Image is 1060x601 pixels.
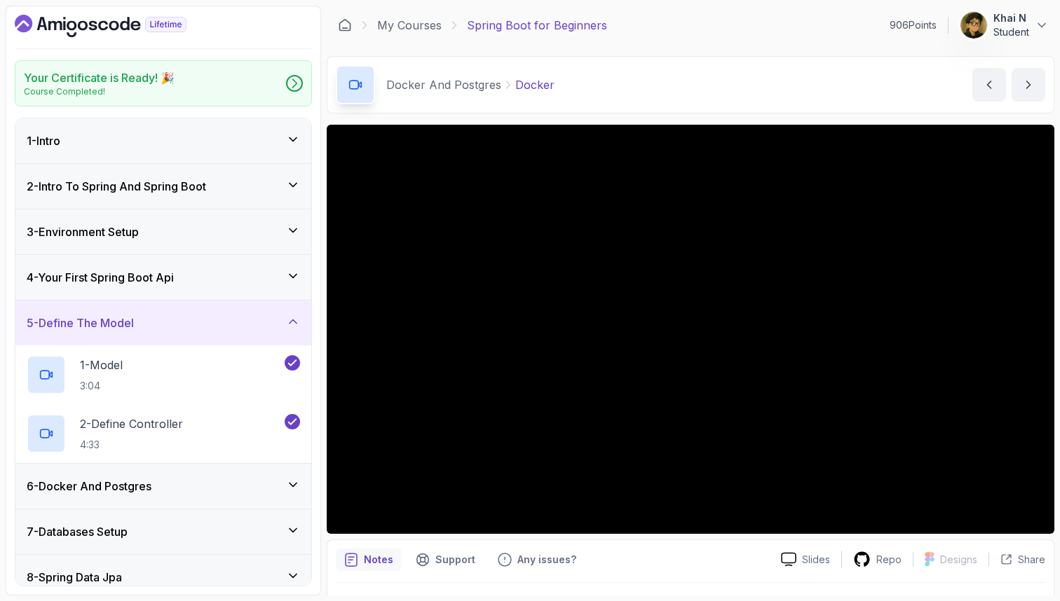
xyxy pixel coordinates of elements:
[377,17,442,34] a: My Courses
[972,68,1006,102] button: previous content
[960,11,1049,39] button: user profile imageKhai NStudent
[336,548,402,571] button: notes button
[890,18,937,32] p: 906 Points
[876,553,902,567] p: Repo
[515,76,555,93] p: Docker
[435,553,475,567] p: Support
[517,553,576,567] p: Any issues?
[842,551,913,568] a: Repo
[993,25,1029,39] p: Student
[27,223,139,240] h3: 3 - Environment Setup
[940,553,977,567] p: Designs
[27,178,206,195] h3: 2 - Intro To Spring And Spring Boot
[27,414,300,453] button: 2-Define Controller4:33
[1012,68,1045,102] button: next content
[407,548,484,571] button: Support button
[1018,553,1045,567] p: Share
[27,478,151,495] h3: 6 - Docker And Postgres
[80,379,123,393] p: 3:04
[80,438,183,452] p: 4:33
[15,15,219,37] a: Dashboard
[15,60,312,106] a: Your Certificate is Ready! 🎉Course Completed!
[364,553,393,567] p: Notes
[80,357,123,373] p: 1 - Model
[338,18,352,32] a: Dashboard
[15,464,311,509] button: 6-Docker And Postgres
[770,552,841,567] a: Slides
[327,125,1054,534] iframe: 2 - Docker
[993,11,1029,25] p: Khai N
[960,12,987,39] img: user profile image
[15,300,311,345] button: 5-Define The Model
[24,86,175,97] p: Course Completed!
[15,209,311,254] button: 3-Environment Setup
[15,255,311,300] button: 4-Your First Spring Boot Api
[802,553,830,567] p: Slides
[27,269,174,286] h3: 4 - Your First Spring Boot Api
[27,569,122,586] h3: 8 - Spring Data Jpa
[27,132,60,149] h3: 1 - Intro
[988,553,1045,567] button: Share
[80,415,183,432] p: 2 - Define Controller
[386,76,501,93] p: Docker And Postgres
[27,523,128,540] h3: 7 - Databases Setup
[24,69,175,86] h2: Your Certificate is Ready! 🎉
[27,355,300,394] button: 1-Model3:04
[467,17,607,34] p: Spring Boot for Beginners
[27,315,134,331] h3: 5 - Define The Model
[15,118,311,163] button: 1-Intro
[15,509,311,554] button: 7-Databases Setup
[15,164,311,209] button: 2-Intro To Spring And Spring Boot
[489,548,585,571] button: Feedback button
[15,555,311,600] button: 8-Spring Data Jpa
